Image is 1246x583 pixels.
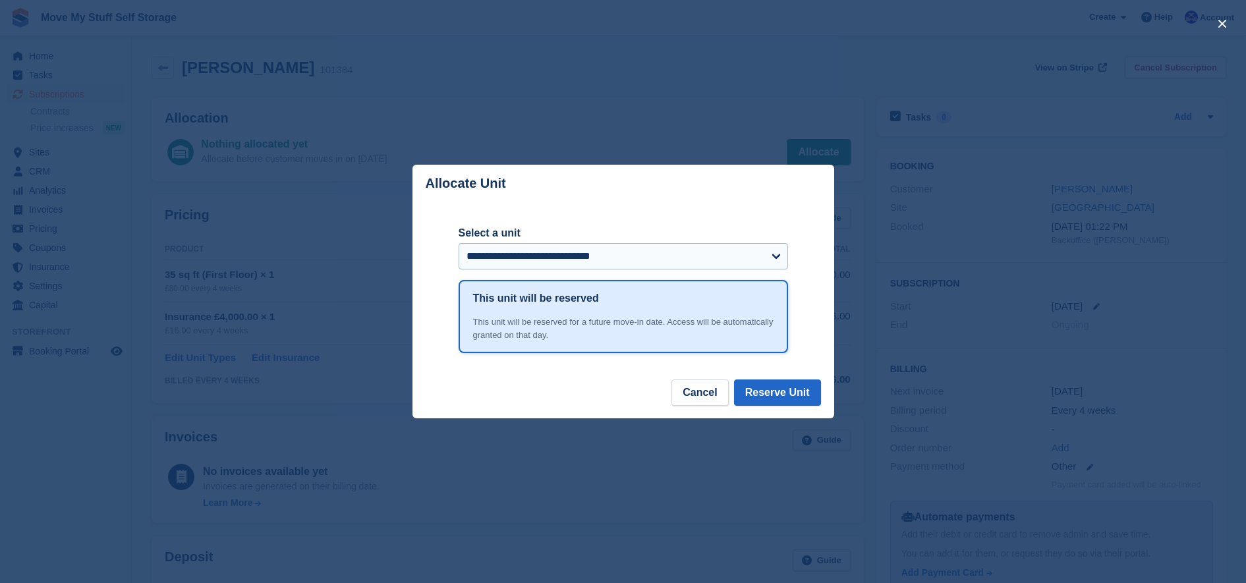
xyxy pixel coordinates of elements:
button: Reserve Unit [734,379,821,406]
div: This unit will be reserved for a future move-in date. Access will be automatically granted on tha... [473,316,774,341]
button: close [1212,13,1233,34]
p: Allocate Unit [426,176,506,191]
button: Cancel [671,379,728,406]
label: Select a unit [459,225,788,241]
h1: This unit will be reserved [473,291,599,306]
